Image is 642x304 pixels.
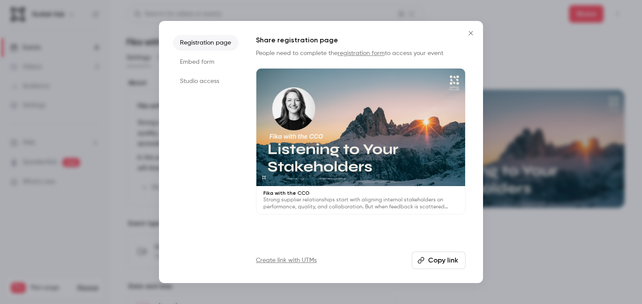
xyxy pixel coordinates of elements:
[462,24,480,42] button: Close
[412,252,466,269] button: Copy link
[173,54,238,70] li: Embed form
[256,35,466,45] h1: Share registration page
[256,49,466,58] p: People need to complete the to access your event
[256,256,317,265] a: Create link with UTMs
[173,73,238,89] li: Studio access
[263,197,458,211] p: Strong supplier relationships start with aligning internal stakeholders on performance, quality, ...
[173,35,238,51] li: Registration page
[256,68,466,214] a: Fika with the CCOStrong supplier relationships start with aligning internal stakeholders on perfo...
[263,190,458,197] p: Fika with the CCO
[338,50,385,56] a: registration form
